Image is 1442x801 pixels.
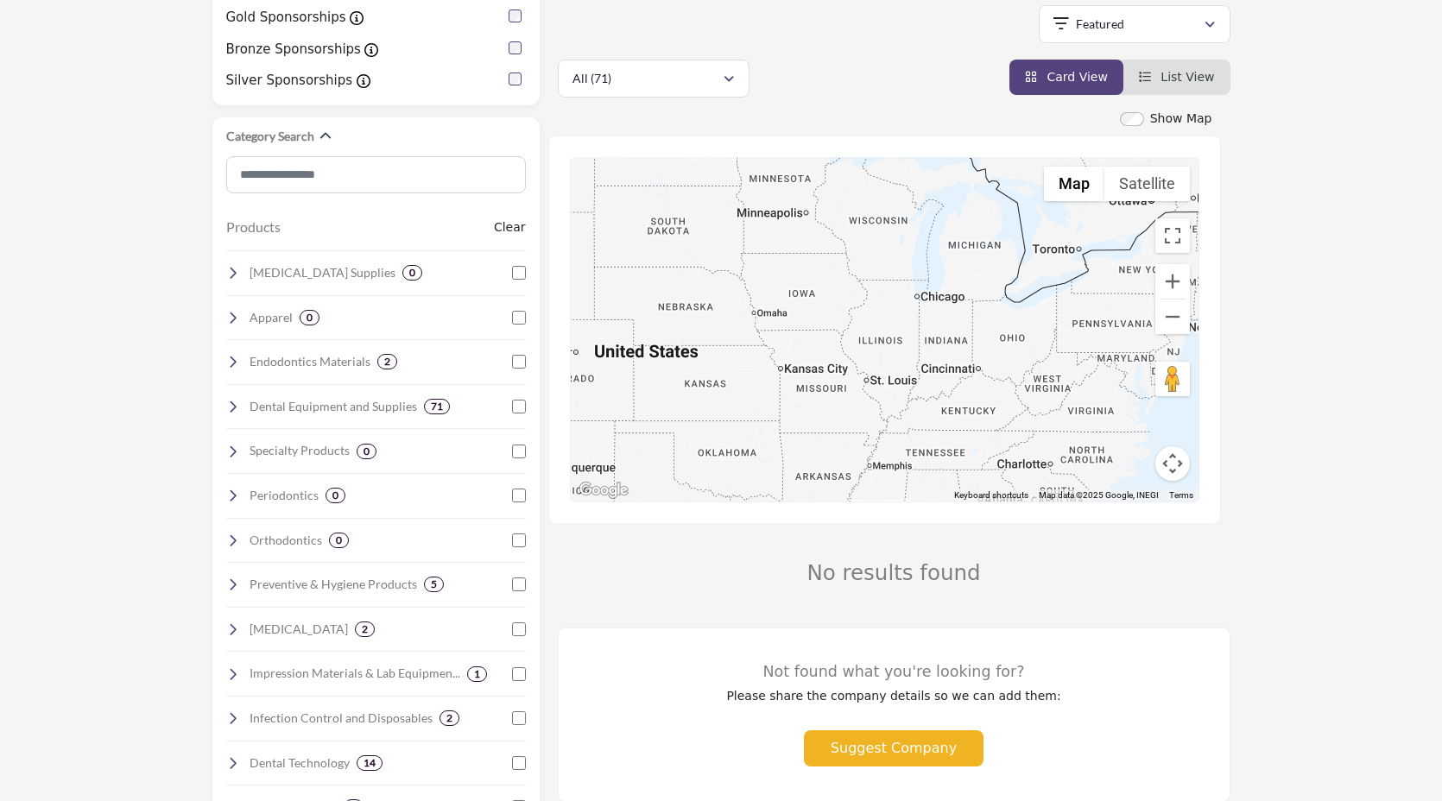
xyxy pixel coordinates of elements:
[357,755,383,771] div: 14 Results For Dental Technology
[226,156,526,193] input: Search Category
[512,577,526,591] input: Select Preventive & Hygiene Products checkbox
[512,489,526,502] input: Select Periodontics checkbox
[512,311,526,325] input: Select Apparel checkbox
[1155,446,1190,481] button: Map camera controls
[250,710,433,727] h4: Infection Control and Disposables: PPE, sterilization products, disinfectants, and single-use den...
[250,442,350,459] h4: Specialty Products: Unique or advanced dental products tailored to specific needs and treatments.
[1123,60,1230,95] li: List View
[558,560,1230,585] h3: No results found
[509,73,522,85] input: Silver Sponsorships checkbox
[364,445,370,457] b: 0
[512,533,526,547] input: Select Orthodontics checkbox
[512,400,526,413] input: Select Dental Equipment and Supplies checkbox
[467,666,487,682] div: 1 Results For Impression Materials & Lab Equipment
[402,265,422,281] div: 0 Results For Oral Surgery Supplies
[512,445,526,458] input: Select Specialty Products checkbox
[326,488,345,503] div: 0 Results For Periodontics
[250,398,417,415] h4: Dental Equipment and Supplies: Essential dental chairs, lights, suction devices, and other clinic...
[512,355,526,369] input: Select Endodontics Materials checkbox
[250,665,460,682] h4: Impression Materials & Lab Equipment: Materials for creating dental impressions and equipment for...
[512,266,526,280] input: Select Oral Surgery Supplies checkbox
[332,489,338,501] b: 0
[226,128,314,145] h2: Category Search
[512,756,526,770] input: Select Dental Technology checkbox
[250,309,293,326] h4: Apparel: Clothing and uniforms for dental professionals.
[509,41,522,54] input: Bronze Sponsorships checkbox
[250,576,417,593] h4: Preventive & Hygiene Products: Fluorides, sealants, toothbrushes, and oral health maintenance pro...
[474,668,480,680] b: 1
[1039,490,1159,500] span: Map data ©2025 Google, INEGI
[250,353,370,370] h4: Endodontics Materials: Supplies for root canal treatments, including sealers, files, and obturati...
[512,711,526,725] input: Select Infection Control and Disposables checkbox
[1009,60,1123,95] li: Card View
[1104,167,1190,201] button: Show satellite imagery
[831,740,957,756] span: Suggest Company
[1039,5,1230,43] button: Featured
[226,40,361,60] label: Bronze Sponsorships
[575,479,632,501] img: Google
[250,621,348,638] h4: Prosthodontics: Products for dental prostheses, such as crowns, bridges, dentures, and implants.
[307,312,313,324] b: 0
[804,730,983,766] button: Suggest Company
[226,71,353,91] label: Silver Sponsorships
[1025,70,1108,84] a: View Card
[377,354,397,369] div: 2 Results For Endodontics Materials
[572,70,611,87] p: All (71)
[512,622,526,636] input: Select Prosthodontics checkbox
[424,399,450,414] div: 71 Results For Dental Equipment and Supplies
[329,533,349,548] div: 0 Results For Orthodontics
[226,8,346,28] label: Gold Sponsorships
[954,489,1028,501] button: Keyboard shortcuts
[1076,16,1124,33] p: Featured
[1139,70,1215,84] a: View List
[1155,264,1190,299] button: Zoom in
[509,9,522,22] input: Gold Sponsorships checkbox
[1155,362,1190,396] button: Drag Pegman onto the map to open Street View
[250,754,350,772] h4: Dental Technology: Digital scanners, CAD/CAM systems, and software for advanced dental procedures.
[424,577,444,592] div: 5 Results For Preventive & Hygiene Products
[250,487,319,504] h4: Periodontics: Products for gum health, including scalers, regenerative materials, and treatment s...
[440,710,459,726] div: 2 Results For Infection Control and Disposables
[300,310,319,325] div: 0 Results For Apparel
[364,757,376,769] b: 14
[1044,167,1104,201] button: Show street map
[726,689,1060,703] span: Please share the company details so we can add them:
[431,400,443,413] b: 71
[1155,300,1190,334] button: Zoom out
[593,663,1195,681] h3: Not found what you're looking for?
[226,217,281,237] button: Products
[1150,110,1212,128] label: Show Map
[446,712,452,724] b: 2
[431,578,437,590] b: 5
[409,267,415,279] b: 0
[494,218,526,237] buton: Clear
[1161,70,1214,84] span: List View
[362,623,368,635] b: 2
[1169,490,1193,500] a: Terms
[336,534,342,546] b: 0
[357,444,376,459] div: 0 Results For Specialty Products
[1155,218,1190,253] button: Toggle fullscreen view
[558,60,749,98] button: All (71)
[250,264,395,281] h4: Oral Surgery Supplies: Instruments and materials for surgical procedures, extractions, and bone g...
[512,667,526,681] input: Select Impression Materials & Lab Equipment checkbox
[250,532,322,549] h4: Orthodontics: Brackets, wires, aligners, and tools for correcting dental misalignments.
[355,621,375,637] div: 2 Results For Prosthodontics
[384,356,390,368] b: 2
[1047,70,1107,84] span: Card View
[575,479,632,501] a: Open this area in Google Maps (opens a new window)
